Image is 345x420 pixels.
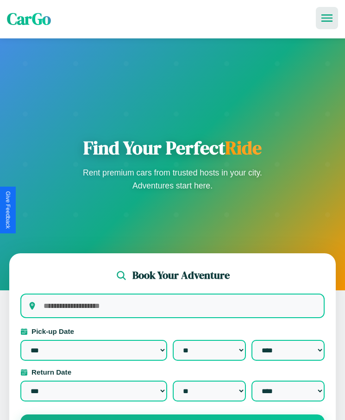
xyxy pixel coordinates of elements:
h1: Find Your Perfect [80,137,265,159]
h2: Book Your Adventure [132,268,230,282]
span: CarGo [7,8,51,30]
label: Return Date [20,368,325,376]
label: Pick-up Date [20,327,325,335]
p: Rent premium cars from trusted hosts in your city. Adventures start here. [80,166,265,192]
div: Give Feedback [5,191,11,229]
span: Ride [225,135,262,160]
